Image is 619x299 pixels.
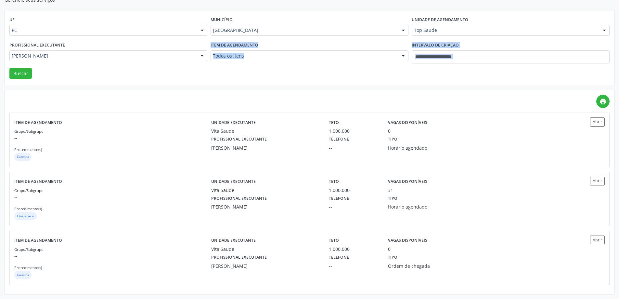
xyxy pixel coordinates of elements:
[12,53,194,59] span: [PERSON_NAME]
[388,203,467,210] div: Horário agendado
[211,15,233,25] label: Município
[414,27,596,34] span: Top Saude
[14,236,62,246] label: Item de agendamento
[211,187,320,194] div: Vita Saude
[412,40,459,50] label: Intervalo de criação
[14,206,42,211] small: Procedimento(s)
[329,187,379,194] div: 1.000.000
[388,177,427,187] label: Vagas disponíveis
[388,128,391,134] div: 0
[388,252,397,263] label: Tipo
[211,40,258,50] label: Item de agendamento
[14,177,62,187] label: Item de agendamento
[14,188,44,193] small: Grupo/Subgrupo
[14,147,42,152] small: Procedimento(s)
[388,134,397,144] label: Tipo
[211,263,320,269] div: [PERSON_NAME]
[14,247,44,252] small: Grupo/Subgrupo
[329,236,339,246] label: Teto
[590,236,605,244] button: Abrir
[211,246,320,252] div: Vita Saude
[329,134,349,144] label: Telefone
[9,68,32,79] button: Buscar
[388,263,467,269] div: Ordem de chegada
[14,117,62,128] label: Item de agendamento
[211,128,320,134] div: Vita Saude
[329,252,349,263] label: Telefone
[329,177,339,187] label: Teto
[9,40,65,50] label: Profissional executante
[14,252,211,259] p: --
[388,144,467,151] div: Horário agendado
[329,194,349,204] label: Telefone
[388,187,393,194] div: 31
[211,134,267,144] label: Profissional executante
[590,117,605,126] button: Abrir
[17,273,29,277] small: Geriatria
[329,246,379,252] div: 1.000.000
[211,144,320,151] div: [PERSON_NAME]
[388,246,391,252] div: 0
[388,117,427,128] label: Vagas disponíveis
[596,95,610,108] a: print
[9,15,15,25] label: UF
[17,214,34,218] small: Clinica Geral
[329,128,379,134] div: 1.000.000
[211,203,320,210] div: [PERSON_NAME]
[211,252,267,263] label: Profissional executante
[211,117,256,128] label: Unidade executante
[388,236,427,246] label: Vagas disponíveis
[17,155,29,159] small: Geriatria
[14,129,44,134] small: Grupo/Subgrupo
[329,203,379,210] div: --
[329,144,379,151] div: --
[213,27,395,34] span: [GEOGRAPHIC_DATA]
[329,263,379,269] div: --
[12,27,194,34] span: PE
[14,265,42,270] small: Procedimento(s)
[600,98,607,105] i: print
[211,194,267,204] label: Profissional executante
[590,177,605,185] button: Abrir
[329,117,339,128] label: Teto
[388,194,397,204] label: Tipo
[412,15,468,25] label: Unidade de agendamento
[211,236,256,246] label: Unidade executante
[213,53,395,59] span: Todos os itens
[14,194,211,200] p: --
[211,177,256,187] label: Unidade executante
[14,134,211,141] p: --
